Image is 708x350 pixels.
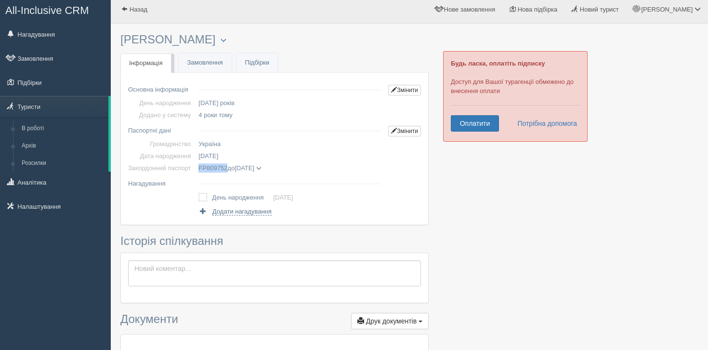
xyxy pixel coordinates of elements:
td: Україна [195,138,384,150]
span: Нове замовлення [444,6,495,13]
a: Інформація [120,54,171,73]
td: Паспортні дані [128,121,195,138]
span: 4 роки тому [198,111,232,119]
span: Додати нагадування [212,208,272,215]
span: FP809752 [198,164,227,172]
span: Назад [130,6,147,13]
a: Потрібна допомога [511,115,577,132]
a: Розсилки [17,155,108,172]
td: День народження [128,97,195,109]
a: Архів [17,137,108,155]
h3: Документи [120,313,429,329]
a: Оплатити [451,115,499,132]
a: Змінити [388,85,421,95]
span: Новий турист [580,6,619,13]
h3: Історія спілкування [120,235,429,247]
td: Додано у систему [128,109,195,121]
a: В роботі [17,120,108,137]
span: [PERSON_NAME] [641,6,693,13]
button: Друк документів [351,313,429,329]
span: Нова підбірка [518,6,558,13]
a: Додати нагадування [198,207,271,216]
td: Нагадування [128,174,195,189]
td: [DATE] років [195,97,384,109]
a: Змінити [388,126,421,136]
span: [DATE] [198,152,218,160]
a: Замовлення [179,53,232,73]
td: Дата народження [128,150,195,162]
span: Друк документів [366,317,417,325]
td: Громадянство [128,138,195,150]
div: Доступ для Вашої турагенції обмежено до внесення оплати [443,51,588,142]
span: Інформація [129,59,163,67]
b: Будь ласка, оплатіть підписку [451,60,545,67]
td: Закордонний паспорт [128,162,195,174]
span: All-Inclusive CRM [5,4,89,16]
a: Підбірки [236,53,278,73]
span: [DATE] [235,164,254,172]
td: Основна інформація [128,80,195,97]
span: до [198,164,261,172]
td: День народження [212,191,273,204]
h3: [PERSON_NAME] [120,33,429,46]
a: [DATE] [273,194,293,201]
